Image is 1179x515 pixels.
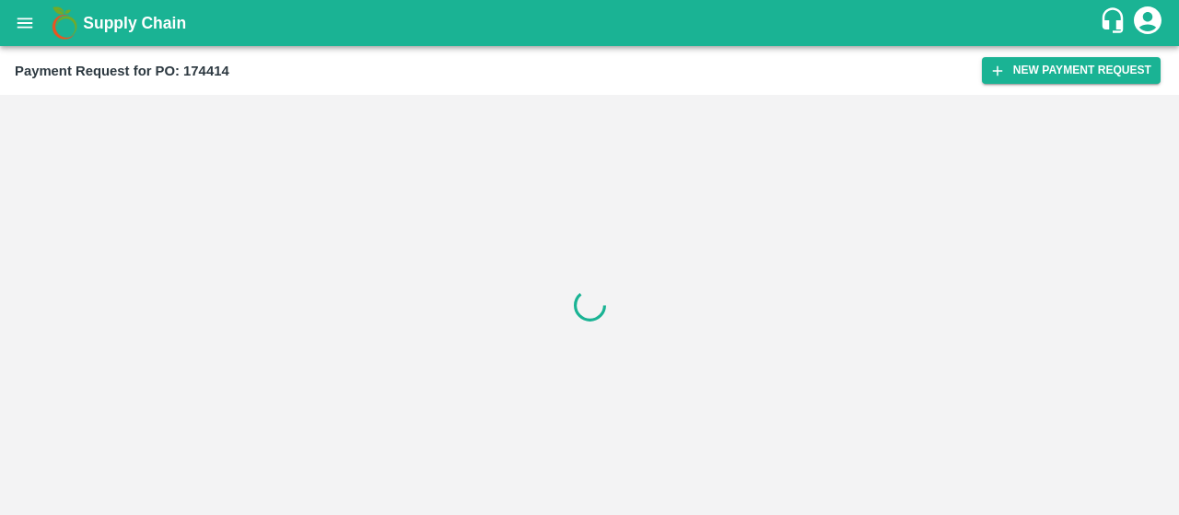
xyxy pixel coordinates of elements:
a: Supply Chain [83,10,1099,36]
b: Supply Chain [83,14,186,32]
div: account of current user [1131,4,1164,42]
button: open drawer [4,2,46,44]
button: New Payment Request [982,57,1161,84]
img: logo [46,5,83,41]
b: Payment Request for PO: 174414 [15,64,229,78]
div: customer-support [1099,6,1131,40]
